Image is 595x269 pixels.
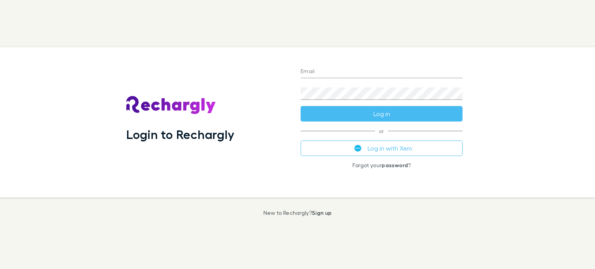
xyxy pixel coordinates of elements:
a: password [382,162,408,168]
h1: Login to Rechargly [126,127,234,142]
p: New to Rechargly? [263,210,332,216]
a: Sign up [312,209,332,216]
button: Log in with Xero [301,140,463,156]
img: Rechargly's Logo [126,96,216,115]
p: Forgot your ? [301,162,463,168]
img: Xero's logo [354,145,361,152]
button: Log in [301,106,463,122]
